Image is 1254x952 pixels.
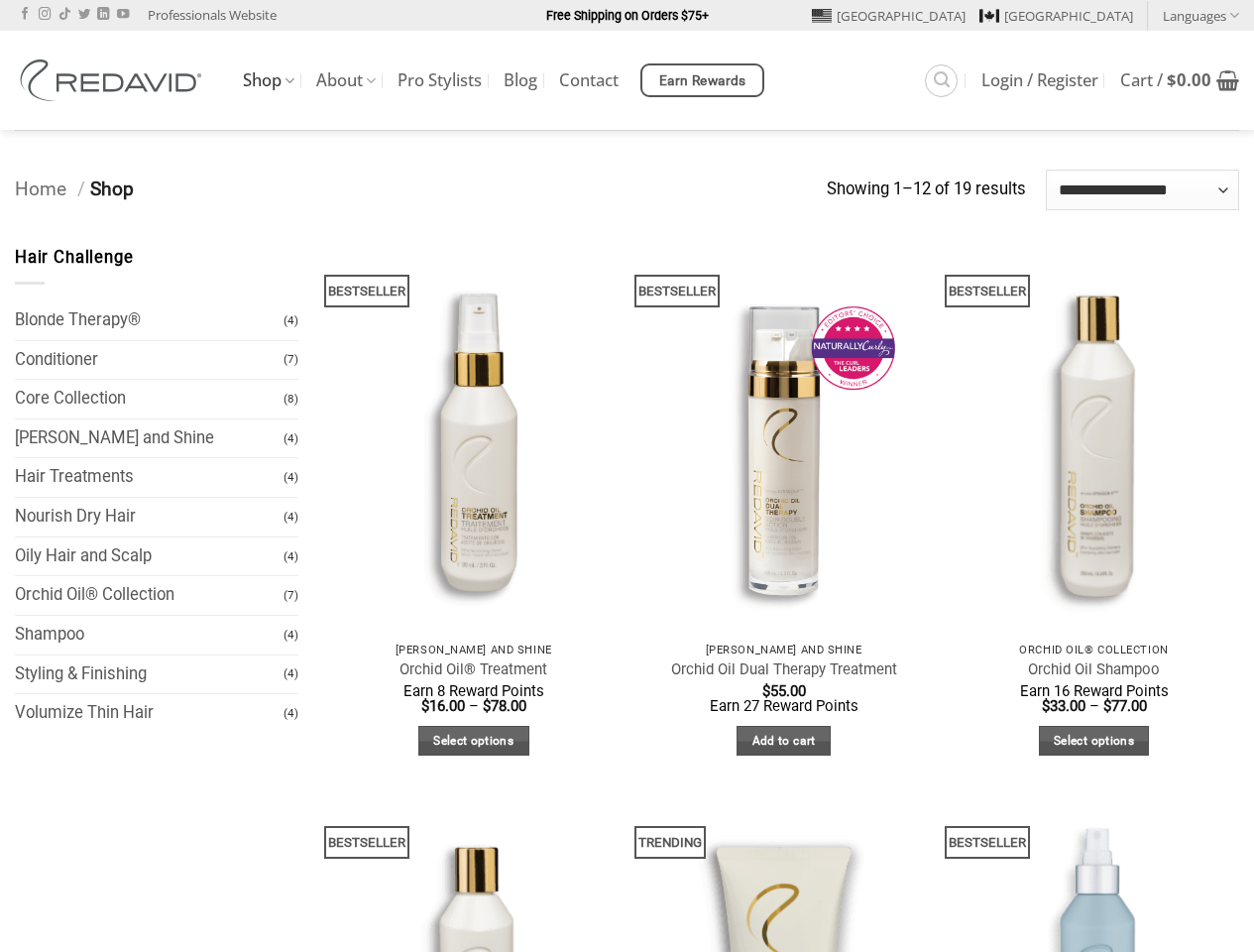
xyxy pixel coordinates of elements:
a: Blonde Therapy® [15,301,284,340]
span: (7) [284,578,298,613]
a: [PERSON_NAME] and Shine [15,419,284,458]
span: (4) [284,421,298,456]
img: REDAVID Orchid Oil Treatment 90ml [328,245,619,633]
a: Languages [1163,1,1239,30]
a: Follow on TikTok [58,8,70,22]
select: Shop order [1046,170,1239,209]
bdi: 0.00 [1167,68,1211,91]
span: (8) [284,382,298,416]
a: Follow on Instagram [39,8,51,22]
p: Orchid Oil® Collection [959,644,1229,656]
a: View cart [1120,59,1239,102]
a: Add to cart: “Orchid Oil Dual Therapy Treatment” [737,726,831,757]
strong: Free Shipping on Orders $75+ [546,8,709,23]
span: Cart / [1120,72,1211,88]
span: $ [421,697,429,715]
p: [PERSON_NAME] and Shine [338,644,609,656]
span: / [77,178,85,200]
a: Orchid Oil® Treatment [399,660,547,679]
img: REDAVID Orchid Oil Shampoo [949,245,1239,633]
a: Conditioner [15,341,284,380]
a: Follow on Twitter [78,8,90,22]
span: (4) [284,656,298,691]
a: Shampoo [15,616,284,654]
a: Styling & Finishing [15,655,284,694]
a: Shop [243,61,294,100]
bdi: 33.00 [1042,697,1085,715]
a: Follow on YouTube [117,8,129,22]
a: Follow on LinkedIn [97,8,109,22]
img: REDAVID Salon Products | United States [15,59,213,101]
p: Showing 1–12 of 19 results [827,177,1026,203]
a: Search [925,64,958,97]
a: Home [15,178,66,200]
span: (4) [284,460,298,495]
span: (4) [284,539,298,574]
span: Earn 8 Reward Points [403,682,544,700]
span: Earn 16 Reward Points [1020,682,1169,700]
span: (4) [284,500,298,535]
a: [GEOGRAPHIC_DATA] [812,1,966,31]
span: Earn Rewards [659,70,746,92]
a: Select options for “Orchid Oil Shampoo” [1039,726,1150,757]
a: Core Collection [15,380,284,418]
a: Blog [504,62,537,98]
p: [PERSON_NAME] and Shine [648,644,919,656]
span: $ [1103,697,1111,715]
a: Oily Hair and Scalp [15,537,284,576]
span: – [469,697,479,715]
span: Hair Challenge [15,248,134,267]
span: $ [483,697,491,715]
a: Login / Register [981,62,1098,98]
a: Contact [559,62,619,98]
a: [GEOGRAPHIC_DATA] [979,1,1133,31]
span: $ [1042,697,1050,715]
span: (4) [284,618,298,653]
span: (4) [284,303,298,338]
a: Select options for “Orchid Oil® Treatment” [418,726,529,757]
span: – [1089,697,1099,715]
span: Login / Register [981,72,1098,88]
a: About [316,61,376,100]
span: (7) [284,342,298,377]
span: $ [1167,68,1177,91]
a: Follow on Facebook [19,8,31,22]
bdi: 16.00 [421,697,465,715]
bdi: 77.00 [1103,697,1147,715]
img: REDAVID Orchid Oil Dual Therapy ~ Award Winning Curl Care [638,245,929,633]
a: Orchid Oil Shampoo [1028,660,1160,679]
span: $ [762,682,770,700]
span: (4) [284,696,298,731]
a: Nourish Dry Hair [15,498,284,536]
span: Earn 27 Reward Points [710,697,858,715]
a: Orchid Oil Dual Therapy Treatment [671,660,897,679]
a: Earn Rewards [640,63,764,97]
a: Hair Treatments [15,458,284,497]
bdi: 55.00 [762,682,806,700]
a: Pro Stylists [398,62,482,98]
a: Volumize Thin Hair [15,694,284,733]
a: Orchid Oil® Collection [15,576,284,615]
nav: Breadcrumb [15,175,827,205]
bdi: 78.00 [483,697,526,715]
